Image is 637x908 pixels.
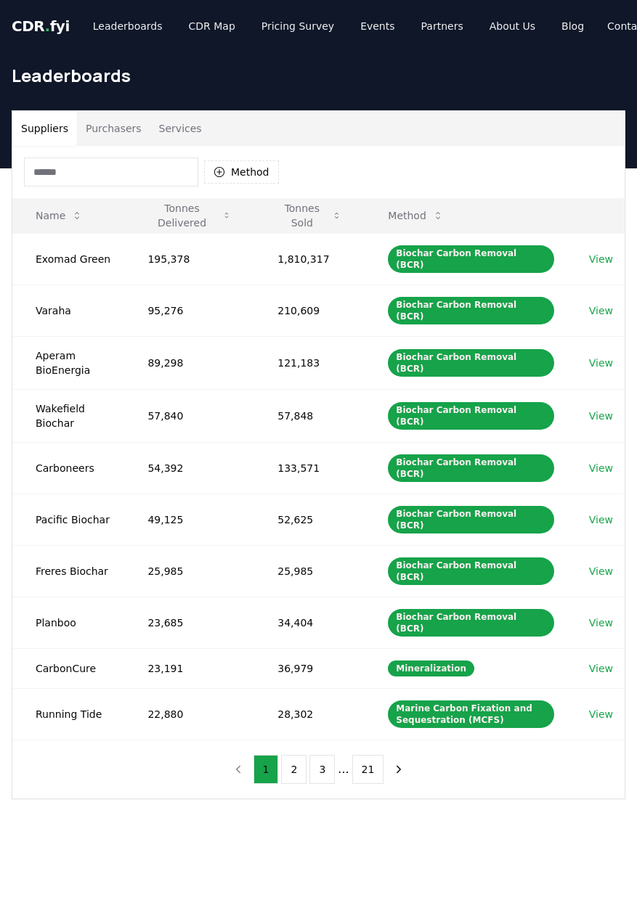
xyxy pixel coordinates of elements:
[12,336,124,389] td: Aperam BioEnergia
[81,13,174,39] a: Leaderboards
[589,512,613,527] a: View
[254,285,365,336] td: 210,609
[388,700,553,728] div: Marine Carbon Fixation and Sequestration (MCFS)
[124,442,254,494] td: 54,392
[124,648,254,688] td: 23,191
[589,564,613,578] a: View
[124,494,254,545] td: 49,125
[12,648,124,688] td: CarbonCure
[338,761,349,778] li: ...
[124,545,254,597] td: 25,985
[124,336,254,389] td: 89,298
[77,111,150,146] button: Purchasers
[386,755,411,784] button: next page
[177,13,247,39] a: CDR Map
[150,111,211,146] button: Services
[388,245,553,273] div: Biochar Carbon Removal (BCR)
[589,252,613,266] a: View
[589,461,613,475] a: View
[388,297,553,324] div: Biochar Carbon Removal (BCR)
[12,17,70,35] span: CDR fyi
[45,17,50,35] span: .
[388,454,553,482] div: Biochar Carbon Removal (BCR)
[24,201,94,230] button: Name
[376,201,455,230] button: Method
[124,389,254,442] td: 57,840
[589,707,613,721] a: View
[254,494,365,545] td: 52,625
[388,557,553,585] div: Biochar Carbon Removal (BCR)
[12,494,124,545] td: Pacific Biochar
[254,389,365,442] td: 57,848
[12,545,124,597] td: Freres Biochar
[12,111,77,146] button: Suppliers
[12,389,124,442] td: Wakefield Biochar
[254,597,365,648] td: 34,404
[388,506,553,533] div: Biochar Carbon Removal (BCR)
[349,13,406,39] a: Events
[124,597,254,648] td: 23,685
[589,356,613,370] a: View
[266,201,353,230] button: Tonnes Sold
[589,661,613,676] a: View
[12,64,625,87] h1: Leaderboards
[12,597,124,648] td: Planboo
[589,303,613,318] a: View
[136,201,243,230] button: Tonnes Delivered
[388,402,553,430] div: Biochar Carbon Removal (BCR)
[309,755,335,784] button: 3
[254,688,365,740] td: 28,302
[388,660,474,676] div: Mineralization
[253,755,279,784] button: 1
[204,160,279,184] button: Method
[12,442,124,494] td: Carboneers
[124,285,254,336] td: 95,276
[12,688,124,740] td: Running Tide
[124,688,254,740] td: 22,880
[12,285,124,336] td: Varaha
[254,648,365,688] td: 36,979
[81,13,596,39] nav: Main
[254,336,365,389] td: 121,183
[254,233,365,285] td: 1,810,317
[254,442,365,494] td: 133,571
[550,13,596,39] a: Blog
[478,13,547,39] a: About Us
[12,233,124,285] td: Exomad Green
[12,16,70,36] a: CDR.fyi
[124,233,254,285] td: 195,378
[388,609,553,637] div: Biochar Carbon Removal (BCR)
[388,349,553,377] div: Biochar Carbon Removal (BCR)
[281,755,307,784] button: 2
[254,545,365,597] td: 25,985
[589,409,613,423] a: View
[352,755,384,784] button: 21
[589,615,613,630] a: View
[410,13,475,39] a: Partners
[250,13,346,39] a: Pricing Survey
